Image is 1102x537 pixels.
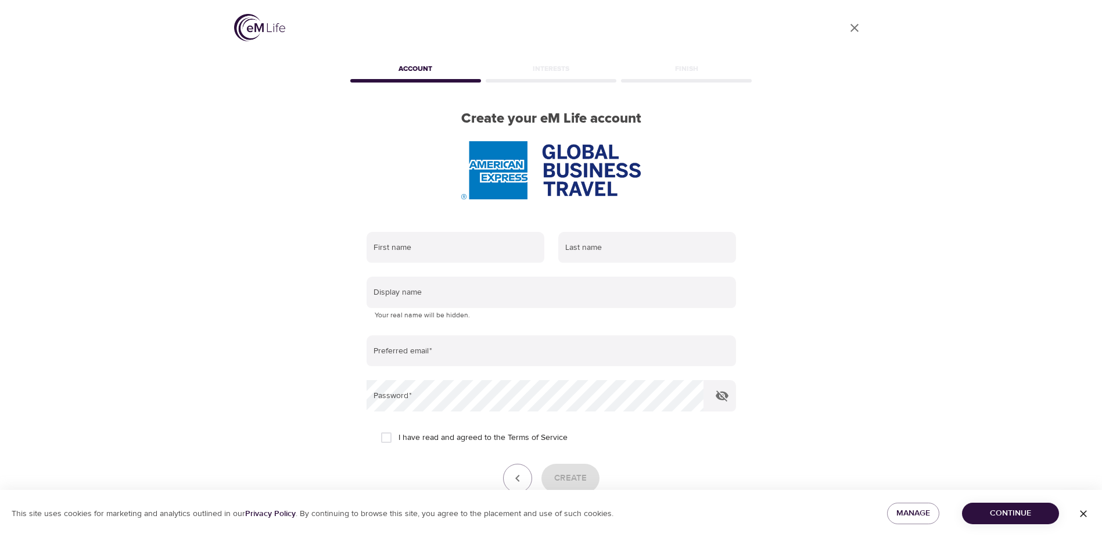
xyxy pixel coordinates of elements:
a: Privacy Policy [245,509,296,519]
span: Continue [971,506,1050,521]
span: I have read and agreed to the [399,432,568,444]
h2: Create your eM Life account [348,110,755,127]
img: AmEx%20GBT%20logo.png [461,141,640,199]
span: Manage [896,506,930,521]
button: Manage [887,503,939,524]
a: Terms of Service [508,432,568,444]
button: Continue [962,503,1059,524]
img: logo [234,14,285,41]
a: close [841,14,868,42]
p: Your real name will be hidden. [375,310,728,321]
